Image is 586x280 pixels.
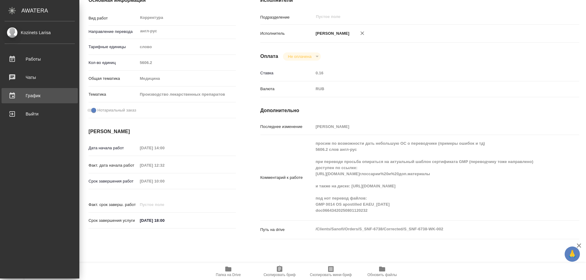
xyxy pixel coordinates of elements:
[313,122,553,131] input: Пустое поле
[260,30,313,37] p: Исполнитель
[356,263,408,280] button: Обновить файлы
[89,202,138,208] p: Факт. срок заверш. работ
[356,27,369,40] button: Удалить исполнителя
[2,88,78,103] a: График
[5,73,75,82] div: Чаты
[89,261,108,271] h2: Заказ
[260,175,313,181] p: Комментарий к работе
[286,54,313,59] button: Не оплачена
[315,13,538,20] input: Пустое поле
[89,128,236,135] h4: [PERSON_NAME]
[138,200,191,209] input: Пустое поле
[21,5,79,17] div: AWATERA
[138,73,236,84] div: Медицина
[2,106,78,122] a: Выйти
[138,161,191,170] input: Пустое поле
[310,273,352,277] span: Скопировать мини-бриф
[2,51,78,67] a: Работы
[2,70,78,85] a: Чаты
[5,55,75,64] div: Работы
[260,70,313,76] p: Ставка
[313,224,553,234] textarea: /Clients/Sanofi/Orders/S_SNF-6738/Corrected/S_SNF-6738-WK-002
[89,60,138,66] p: Кол-во единиц
[138,58,236,67] input: Пустое поле
[138,144,191,152] input: Пустое поле
[313,30,349,37] p: [PERSON_NAME]
[313,138,553,216] textarea: просим по возможности дать небольшую ОС о переводчике (примеры ошибок и тд) 5606.2 слов англ-рус ...
[89,91,138,97] p: Тематика
[89,218,138,224] p: Срок завершения услуги
[260,124,313,130] p: Последнее изменение
[263,273,295,277] span: Скопировать бриф
[567,248,577,261] span: 🙏
[305,263,356,280] button: Скопировать мини-бриф
[89,15,138,21] p: Вид работ
[89,29,138,35] p: Направление перевода
[565,246,580,262] button: 🙏
[138,216,191,225] input: ✎ Введи что-нибудь
[138,42,236,52] div: слово
[260,86,313,92] p: Валюта
[89,162,138,168] p: Факт. дата начала работ
[313,84,553,94] div: RUB
[5,29,75,36] div: Kozinets Larisa
[260,53,278,60] h4: Оплата
[89,178,138,184] p: Срок завершения работ
[5,91,75,100] div: График
[254,263,305,280] button: Скопировать бриф
[203,263,254,280] button: Папка на Drive
[260,107,579,114] h4: Дополнительно
[260,14,313,20] p: Подразделение
[216,273,241,277] span: Папка на Drive
[260,227,313,233] p: Путь на drive
[89,76,138,82] p: Общая тематика
[313,69,553,77] input: Пустое поле
[283,52,320,61] div: Не оплачена
[138,89,236,100] div: Производство лекарственных препаратов
[367,273,397,277] span: Обновить файлы
[5,109,75,119] div: Выйти
[97,107,136,113] span: Нотариальный заказ
[89,145,138,151] p: Дата начала работ
[138,177,191,186] input: Пустое поле
[89,44,138,50] p: Тарифные единицы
